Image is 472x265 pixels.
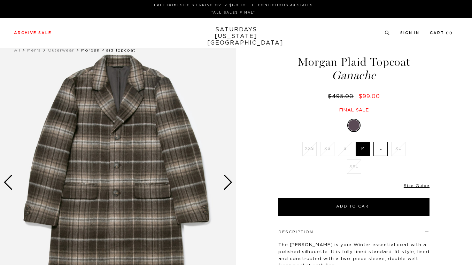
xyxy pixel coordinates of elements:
a: Cart (1) [430,31,453,35]
a: Archive Sale [14,31,52,35]
button: Description [278,230,314,234]
div: Next slide [223,175,233,190]
label: M [356,142,370,156]
a: SATURDAYS[US_STATE][GEOGRAPHIC_DATA] [207,26,265,46]
p: FREE DOMESTIC SHIPPING OVER $150 TO THE CONTIGUOUS 48 STATES [17,3,450,8]
small: 1 [448,32,450,35]
a: Size Guide [404,184,430,188]
del: $495.00 [328,94,356,99]
div: Final sale [277,107,431,113]
a: Sign In [400,31,419,35]
p: *ALL SALES FINAL* [17,10,450,15]
span: Ganache [277,70,431,81]
button: Add to Cart [278,198,430,216]
span: $99.00 [358,94,380,99]
label: L [373,142,388,156]
div: Previous slide [3,175,13,190]
h1: Morgan Plaid Topcoat [277,56,431,81]
a: Men's [27,48,41,52]
a: Outerwear [48,48,74,52]
span: Morgan Plaid Topcoat [81,48,136,52]
a: All [14,48,20,52]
